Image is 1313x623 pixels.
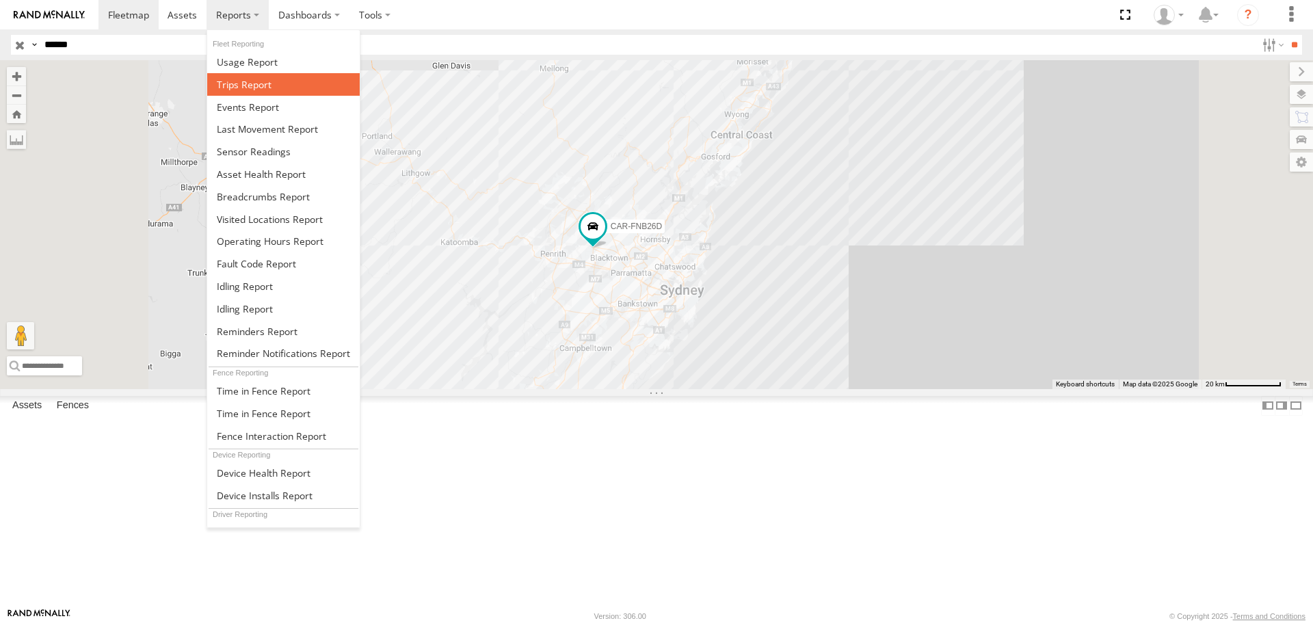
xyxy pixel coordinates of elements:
a: Reminders Report [207,320,360,343]
a: Idling Report [207,297,360,320]
div: Version: 306.00 [594,612,646,620]
i: ? [1237,4,1259,26]
div: © Copyright 2025 - [1169,612,1305,620]
a: Trips Report [207,73,360,96]
button: Zoom Home [7,105,26,123]
label: Map Settings [1290,153,1313,172]
label: Search Filter Options [1257,35,1286,55]
a: Asset Health Report [207,163,360,185]
label: Hide Summary Table [1289,396,1303,416]
a: Full Events Report [207,96,360,118]
a: Usage Report [207,51,360,73]
a: Fence Interaction Report [207,425,360,447]
span: Map data ©2025 Google [1123,380,1197,388]
a: Device Installs Report [207,484,360,507]
a: Fault Code Report [207,252,360,275]
a: Sensor Readings [207,140,360,163]
a: Time in Fences Report [207,380,360,402]
a: Driver Performance Report [207,522,360,544]
span: CAR-FNB26D [611,222,662,232]
button: Zoom in [7,67,26,85]
a: Idling Report [207,275,360,297]
label: Assets [5,397,49,416]
span: 20 km [1206,380,1225,388]
a: Terms and Conditions [1233,612,1305,620]
button: Zoom out [7,85,26,105]
a: Terms (opens in new tab) [1292,381,1307,386]
a: Time in Fences Report [207,402,360,425]
button: Drag Pegman onto the map to open Street View [7,322,34,349]
a: Device Health Report [207,462,360,484]
div: Dejan Kupresanin [1149,5,1189,25]
button: Keyboard shortcuts [1056,380,1115,389]
label: Fences [50,397,96,416]
label: Search Query [29,35,40,55]
a: Visited Locations Report [207,208,360,230]
label: Dock Summary Table to the Right [1275,396,1288,416]
button: Map scale: 20 km per 79 pixels [1202,380,1286,389]
a: Service Reminder Notifications Report [207,343,360,365]
label: Dock Summary Table to the Left [1261,396,1275,416]
label: Measure [7,130,26,149]
a: Breadcrumbs Report [207,185,360,208]
img: rand-logo.svg [14,10,85,20]
a: Visit our Website [8,609,70,623]
a: Last Movement Report [207,118,360,140]
a: Asset Operating Hours Report [207,230,360,252]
